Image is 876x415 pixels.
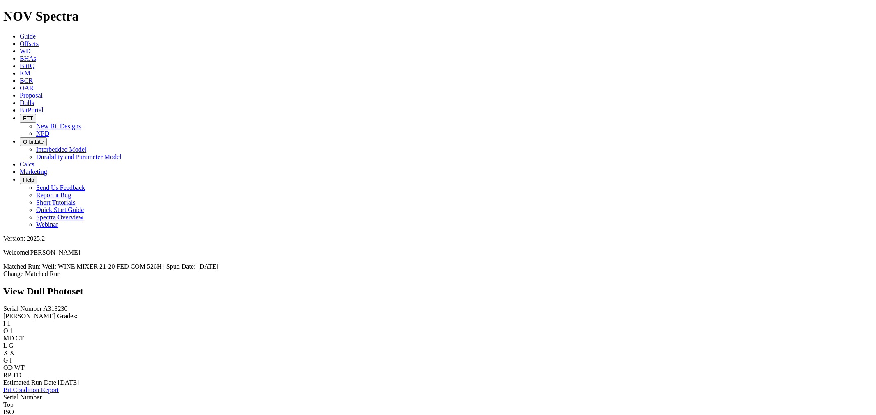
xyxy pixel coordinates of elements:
[13,372,21,379] span: TD
[3,249,873,256] p: Welcome
[7,320,10,327] span: 1
[20,99,34,106] a: Dulls
[42,263,218,270] span: Well: WINE MIXER 21-20 FED COM 526H | Spud Date: [DATE]
[36,184,85,191] a: Send Us Feedback
[23,139,44,145] span: OrbitLite
[20,55,36,62] a: BHAs
[20,48,31,55] a: WD
[20,114,36,123] button: FTT
[3,349,8,356] label: X
[58,379,79,386] span: [DATE]
[36,214,83,221] a: Spectra Overview
[20,107,44,114] a: BitPortal
[3,327,8,334] label: O
[36,192,71,198] a: Report a Bug
[3,286,873,297] h2: View Dull Photoset
[36,123,81,130] a: New Bit Designs
[3,305,42,312] label: Serial Number
[20,84,34,91] a: OAR
[20,70,30,77] a: KM
[3,235,873,242] div: Version: 2025.2
[3,357,8,364] label: G
[3,379,56,386] label: Estimated Run Date
[3,386,59,393] a: Bit Condition Report
[20,62,34,69] a: BitIQ
[20,77,33,84] a: BCR
[3,312,873,320] div: [PERSON_NAME] Grades:
[20,168,47,175] a: Marketing
[10,349,15,356] span: X
[3,270,61,277] a: Change Matched Run
[36,146,86,153] a: Interbedded Model
[23,115,33,121] span: FTT
[20,161,34,168] a: Calcs
[10,357,12,364] span: I
[28,249,80,256] span: [PERSON_NAME]
[3,364,13,371] label: OD
[20,176,37,184] button: Help
[20,92,43,99] a: Proposal
[20,40,39,47] a: Offsets
[36,130,49,137] a: NPD
[36,206,84,213] a: Quick Start Guide
[3,9,873,24] h1: NOV Spectra
[43,305,68,312] span: A313230
[3,263,41,270] span: Matched Run:
[9,342,14,349] span: G
[3,335,14,342] label: MD
[3,401,14,408] span: Top
[20,137,47,146] button: OrbitLite
[20,33,36,40] a: Guide
[3,342,7,349] label: L
[23,177,34,183] span: Help
[3,320,5,327] label: I
[16,335,24,342] span: CT
[3,372,11,379] label: RP
[14,364,25,371] span: WT
[10,327,13,334] span: 1
[36,153,122,160] a: Durability and Parameter Model
[3,394,42,401] span: Serial Number
[36,199,76,206] a: Short Tutorials
[36,221,58,228] a: Webinar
